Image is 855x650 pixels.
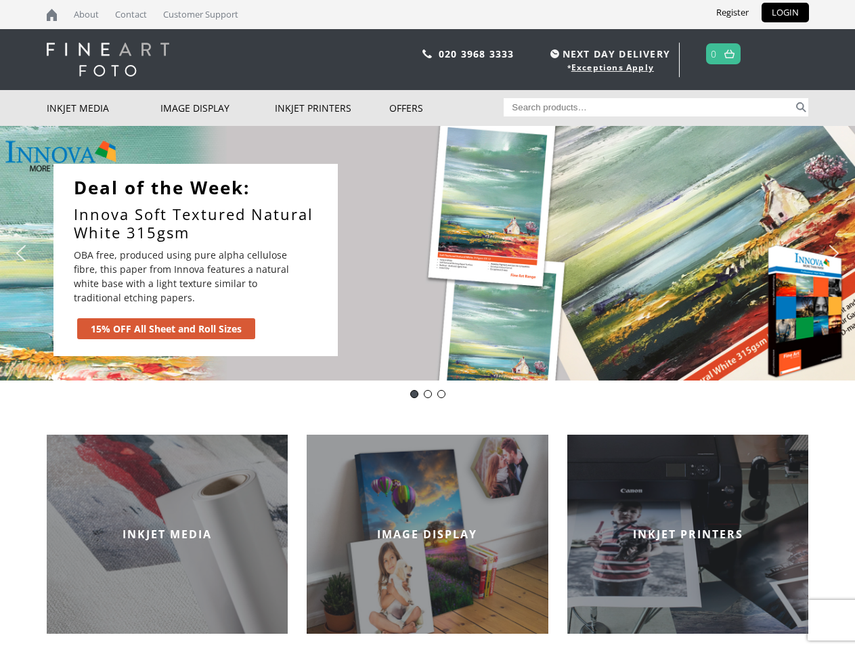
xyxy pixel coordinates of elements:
h2: INKJET MEDIA [47,527,288,542]
img: basket.svg [724,49,735,58]
a: Offers [389,90,504,126]
img: time.svg [550,49,559,58]
a: 020 3968 3333 [439,47,514,60]
h2: INKJET PRINTERS [567,527,809,542]
a: Inkjet Printers [275,90,389,126]
div: Deal of the Week:Innova Soft Textured Natural White 315gsmOBA free, produced using pure alpha cel... [53,164,338,356]
img: logo-white.svg [47,43,169,77]
img: previous arrow [10,242,32,264]
a: LOGIN [762,3,809,22]
a: Image Display [160,90,275,126]
div: Innova-general [424,390,432,398]
span: NEXT DAY DELIVERY [547,46,670,62]
a: Deal of the Week: [74,177,331,198]
a: 0 [711,44,717,64]
div: Choose slide to display. [408,387,448,401]
div: Deal of the Day - Innova IFA12 [410,390,418,398]
input: Search products… [504,98,793,116]
div: pinch book [437,390,445,398]
h2: IMAGE DISPLAY [307,527,548,542]
div: 15% OFF All Sheet and Roll Sizes [91,322,242,336]
img: next arrow [823,242,845,264]
img: phone.svg [422,49,432,58]
p: OBA free, produced using pure alpha cellulose fibre, this paper from Innova features a natural wh... [74,248,297,305]
button: Search [793,98,809,116]
a: 15% OFF All Sheet and Roll Sizes [77,318,255,339]
a: Innova Soft Textured Natural White 315gsm [74,205,331,241]
a: Register [706,3,759,22]
a: Exceptions Apply [571,62,654,73]
a: Inkjet Media [47,90,161,126]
